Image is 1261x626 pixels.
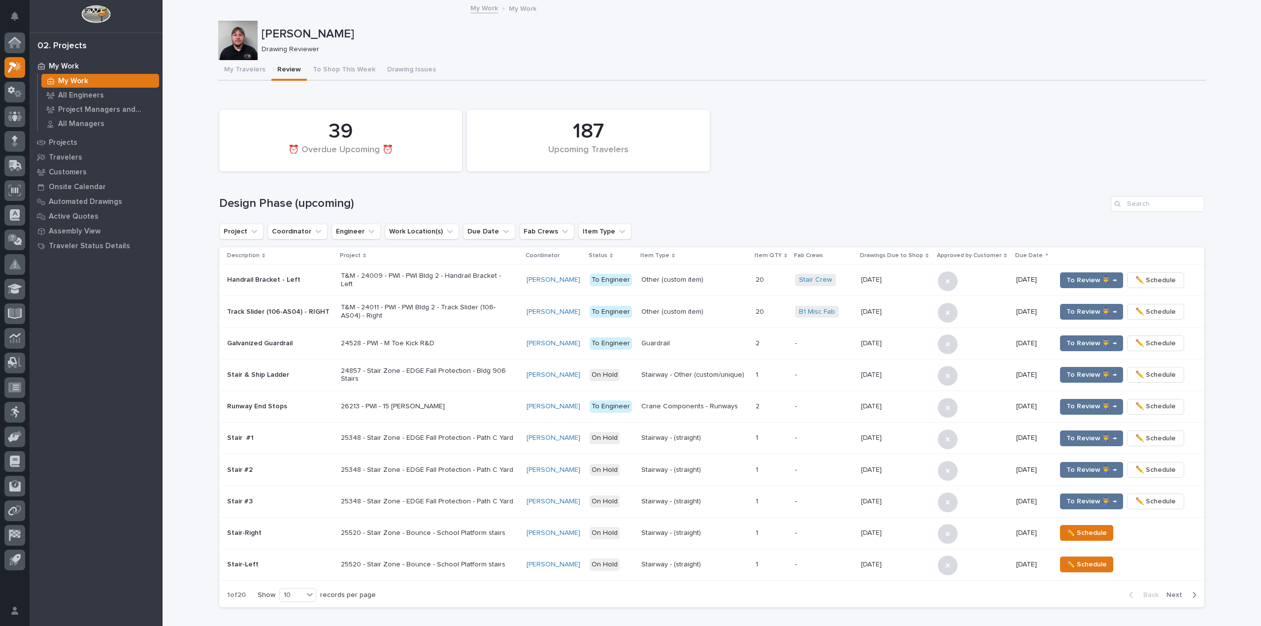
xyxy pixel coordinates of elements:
p: Item QTY [755,250,782,261]
p: 20 [756,306,766,316]
a: [PERSON_NAME] [527,276,580,284]
a: Active Quotes [30,209,163,224]
p: Crane Components - Runways [641,402,748,411]
p: [DATE] [861,400,884,411]
p: All Managers [58,120,104,129]
p: [DATE] [861,337,884,348]
button: Work Location(s) [385,224,459,239]
a: Travelers [30,150,163,165]
p: Travelers [49,153,82,162]
button: ✏️ Schedule [1060,557,1113,572]
p: 25520 - Stair Zone - Bounce - School Platform stairs [341,560,513,569]
p: My Work [49,62,79,71]
span: ✏️ Schedule [1066,559,1107,570]
button: Due Date [463,224,515,239]
p: Approved by Customer [937,250,1001,261]
button: Item Type [578,224,631,239]
button: To Review 👨‍🏭 → [1060,304,1123,320]
span: ✏️ Schedule [1135,464,1176,476]
a: Stair Crew [799,276,832,284]
a: [PERSON_NAME] [527,371,580,379]
p: Item Type [640,250,669,261]
p: [DATE] [861,306,884,316]
h1: Design Phase (upcoming) [219,197,1107,211]
span: To Review 👨‍🏭 → [1066,369,1117,381]
p: [DATE] [861,274,884,284]
div: On Hold [590,432,620,444]
p: [DATE] [1016,308,1049,316]
a: All Engineers [38,88,163,102]
p: - [795,560,853,569]
p: 24857 - Stair Zone - EDGE Fall Protection - Bldg 906 Stairs [341,367,513,384]
p: [DATE] [1016,402,1049,411]
a: [PERSON_NAME] [527,466,580,474]
button: ✏️ Schedule [1060,525,1113,541]
p: 25520 - Stair Zone - Bounce - School Platform stairs [341,529,513,537]
tr: Stair & Ship Ladder24857 - Stair Zone - EDGE Fall Protection - Bldg 906 Stairs[PERSON_NAME] On Ho... [219,359,1204,391]
button: ✏️ Schedule [1127,494,1184,509]
a: [PERSON_NAME] [527,529,580,537]
button: ✏️ Schedule [1127,399,1184,415]
a: My Work [38,74,163,88]
p: Runway End Stops [227,402,333,411]
p: Handrail Bracket - Left [227,276,333,284]
p: 20 [756,274,766,284]
p: [PERSON_NAME] [262,27,1202,41]
p: [DATE] [1016,497,1049,506]
p: Coordinator [526,250,560,261]
button: Drawing Issues [381,60,442,81]
a: [PERSON_NAME] [527,560,580,569]
button: To Review 👨‍🏭 → [1060,399,1123,415]
button: Project [219,224,264,239]
p: [DATE] [861,559,884,569]
p: Stairway - (straight) [641,497,748,506]
p: Traveler Status Details [49,242,130,251]
p: Stairway - (straight) [641,529,748,537]
button: To Review 👨‍🏭 → [1060,494,1123,509]
p: Stair #2 [227,466,333,474]
p: All Engineers [58,91,104,100]
button: ✏️ Schedule [1127,335,1184,351]
p: Stairway - Other (custom/unique) [641,371,748,379]
span: To Review 👨‍🏭 → [1066,337,1117,349]
p: [DATE] [1016,339,1049,348]
p: Active Quotes [49,212,99,221]
button: Back [1121,591,1162,599]
a: All Managers [38,117,163,131]
p: Drawing Reviewer [262,45,1198,54]
div: 39 [236,119,445,144]
span: ✏️ Schedule [1135,306,1176,318]
p: [DATE] [1016,560,1049,569]
p: T&M - 24011 - PWI - PWI Bldg 2 - Track Slider (106-AS04) - Right [341,303,513,320]
p: Stairway - (straight) [641,434,748,442]
span: To Review 👨‍🏭 → [1066,432,1117,444]
a: Project Managers and Engineers [38,102,163,116]
p: Other (custom item) [641,276,748,284]
button: To Shop This Week [307,60,381,81]
p: Show [258,591,275,599]
tr: Handrail Bracket - LeftT&M - 24009 - PWI - PWI Bldg 2 - Handrail Bracket - Left[PERSON_NAME] To E... [219,264,1204,296]
button: Fab Crews [519,224,574,239]
p: Description [227,250,260,261]
p: Stair-Left [227,560,333,569]
p: 1 [756,464,760,474]
p: Projects [49,138,77,147]
p: [DATE] [861,464,884,474]
p: - [795,371,853,379]
div: To Engineer [590,274,632,286]
button: To Review 👨‍🏭 → [1060,430,1123,446]
button: To Review 👨‍🏭 → [1060,335,1123,351]
p: - [795,402,853,411]
p: Stairway - (straight) [641,560,748,569]
p: My Work [509,2,536,13]
p: Track Slider (106-AS04) - RIGHT [227,308,333,316]
p: 24528 - PWI - M Toe Kick R&D [341,339,513,348]
div: 10 [280,590,303,600]
a: [PERSON_NAME] [527,339,580,348]
button: Next [1162,591,1204,599]
p: Project [340,250,361,261]
p: Guardrail [641,339,748,348]
p: Automated Drawings [49,198,122,206]
p: 25348 - Stair Zone - EDGE Fall Protection - Path C Yard [341,434,513,442]
p: [DATE] [861,495,884,506]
